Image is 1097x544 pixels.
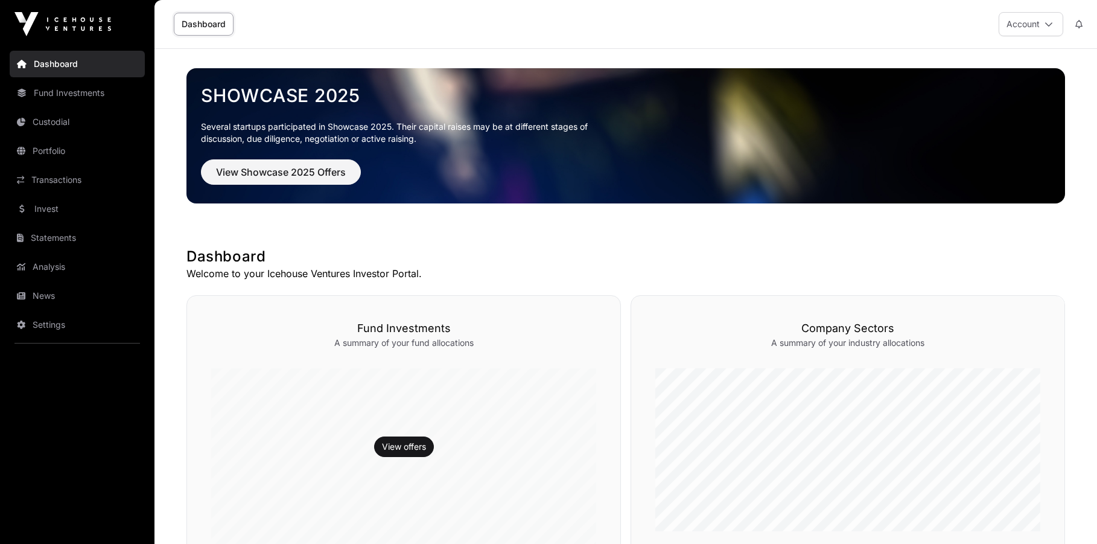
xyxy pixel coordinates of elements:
[211,320,596,337] h3: Fund Investments
[382,441,426,453] a: View offers
[186,247,1065,266] h1: Dashboard
[174,13,234,36] a: Dashboard
[10,51,145,77] a: Dashboard
[211,337,596,349] p: A summary of your fund allocations
[10,196,145,222] a: Invest
[10,109,145,135] a: Custodial
[201,85,1051,106] a: Showcase 2025
[655,320,1040,337] h3: Company Sectors
[10,283,145,309] a: News
[216,165,346,179] span: View Showcase 2025 Offers
[201,171,361,184] a: View Showcase 2025 Offers
[999,12,1063,36] button: Account
[201,121,606,145] p: Several startups participated in Showcase 2025. Their capital raises may be at different stages o...
[10,138,145,164] a: Portfolio
[10,312,145,338] a: Settings
[10,80,145,106] a: Fund Investments
[374,437,434,457] button: View offers
[10,167,145,193] a: Transactions
[10,225,145,251] a: Statements
[186,68,1065,203] img: Showcase 2025
[655,337,1040,349] p: A summary of your industry allocations
[14,12,111,36] img: Icehouse Ventures Logo
[201,159,361,185] button: View Showcase 2025 Offers
[10,254,145,280] a: Analysis
[186,266,1065,281] p: Welcome to your Icehouse Ventures Investor Portal.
